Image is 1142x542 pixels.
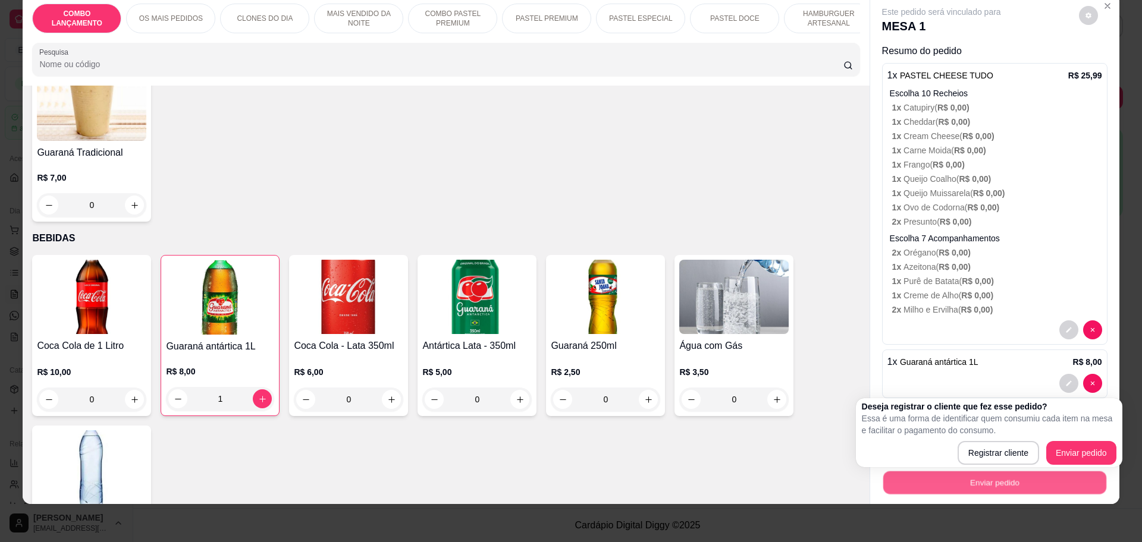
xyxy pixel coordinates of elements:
[237,14,293,23] p: CLONES DO DIA
[892,187,1102,199] p: Queijo Muissarela (
[887,355,978,369] p: 1 x
[710,14,760,23] p: PASTEL DOCE
[551,366,660,378] p: R$ 2,50
[679,260,789,334] img: product-image
[37,146,146,160] h4: Guaraná Tradicional
[39,196,58,215] button: decrease-product-quantity
[892,201,1102,213] p: Ovo de Codorna (
[892,203,903,212] span: 1 x
[139,14,203,23] p: OS MAIS PEDIDOS
[892,144,1102,156] p: Carne Moida (
[39,390,58,409] button: decrease-product-quantity
[168,389,187,408] button: decrease-product-quantity
[1083,320,1102,339] button: decrease-product-quantity
[900,357,978,367] span: Guaraná antártica 1L
[37,260,146,334] img: product-image
[954,146,986,155] span: R$ 0,00 )
[940,217,972,226] span: R$ 0,00 )
[609,14,673,23] p: PASTEL ESPECIAL
[939,262,971,272] span: R$ 0,00 )
[679,339,789,353] h4: Água com Gás
[294,366,403,378] p: R$ 6,00
[253,389,272,408] button: increase-product-quantity
[892,102,1102,114] p: Catupiry (
[767,390,786,409] button: increase-product-quantity
[892,262,903,272] span: 1 x
[516,14,578,23] p: PASTEL PREMIUM
[892,116,1102,128] p: Cheddar (
[422,260,532,334] img: product-image
[892,188,903,198] span: 1 x
[892,216,1102,228] p: Presunto (
[1059,320,1078,339] button: decrease-product-quantity
[37,430,146,505] img: product-image
[937,103,970,112] span: R$ 0,00 )
[32,231,859,245] p: BEBIDAS
[973,188,1005,198] span: R$ 0,00 )
[882,6,1001,18] p: Este pedido será vinculado para
[1046,441,1116,465] button: Enviar pedido
[962,276,994,286] span: R$ 0,00 )
[510,390,529,409] button: increase-product-quantity
[682,390,701,409] button: decrease-product-quantity
[125,390,144,409] button: increase-product-quantity
[892,131,903,141] span: 1 x
[892,146,903,155] span: 1 x
[892,304,1102,316] p: Milho e Ervilha (
[382,390,401,409] button: increase-product-quantity
[1059,374,1078,393] button: decrease-product-quantity
[166,365,274,377] p: R$ 8,00
[892,174,903,184] span: 1 x
[892,261,1102,273] p: Azeitona (
[961,291,993,300] span: R$ 0,00 )
[887,68,993,83] p: 1 x
[892,217,903,226] span: 2 x
[890,232,1102,244] p: Escolha 7 Acompanhamentos
[892,305,903,314] span: 2 x
[37,172,146,184] p: R$ 7,00
[294,339,403,353] h4: Coca Cola - Lata 350ml
[42,9,111,28] p: COMBO LANÇAMENTO
[166,260,274,335] img: product-image
[37,366,146,378] p: R$ 10,00
[938,117,970,127] span: R$ 0,00 )
[892,160,903,169] span: 1 x
[418,9,487,28] p: COMBO PASTEL PREMIUM
[296,390,315,409] button: decrease-product-quantity
[882,44,1108,58] p: Resumo do pedido
[679,366,789,378] p: R$ 3,50
[939,248,971,257] span: R$ 0,00 )
[553,390,572,409] button: decrease-product-quantity
[961,305,993,314] span: R$ 0,00 )
[958,441,1039,465] button: Registrar cliente
[422,339,532,353] h4: Antártica Lata - 350ml
[37,67,146,141] img: product-image
[551,260,660,334] img: product-image
[890,87,1102,99] p: Escolha 10 Recheios
[962,131,994,141] span: R$ 0,00 )
[883,471,1106,494] button: Enviar pedido
[862,401,1116,412] h2: Deseja registrar o cliente que fez esse pedido?
[892,130,1102,142] p: Cream Cheese (
[294,260,403,334] img: product-image
[39,58,843,70] input: Pesquisa
[639,390,658,409] button: increase-product-quantity
[1068,70,1102,81] p: R$ 25,99
[125,196,144,215] button: increase-product-quantity
[892,103,903,112] span: 1 x
[324,9,393,28] p: MAIS VENDIDO DA NOITE
[900,71,993,80] span: PASTEL CHEESE TUDO
[959,174,991,184] span: R$ 0,00 )
[551,339,660,353] h4: Guaraná 250ml
[1073,356,1102,368] p: R$ 8,00
[933,160,965,169] span: R$ 0,00 )
[892,275,1102,287] p: Purê de Batata (
[1079,6,1098,25] button: decrease-product-quantity
[882,18,1001,34] p: MESA 1
[862,412,1116,436] p: Essa é uma forma de identificar quem consumiu cada item na mesa e facilitar o pagamento do consumo.
[892,276,903,286] span: 1 x
[422,366,532,378] p: R$ 5,00
[892,117,903,127] span: 1 x
[892,289,1102,301] p: Creme de Alho (
[892,247,1102,259] p: Orégano (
